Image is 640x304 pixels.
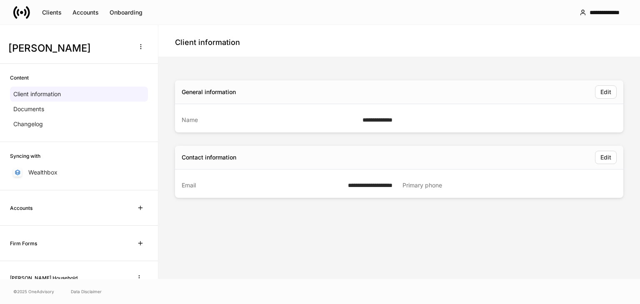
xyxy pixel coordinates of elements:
a: Client information [10,87,148,102]
h6: Firm Forms [10,239,37,247]
div: Primary phone [402,181,608,189]
a: Data Disclaimer [71,288,102,295]
button: Clients [37,6,67,19]
button: Edit [595,85,617,99]
button: Edit [595,151,617,164]
div: Edit [600,154,611,160]
h4: Client information [175,37,240,47]
button: Accounts [67,6,104,19]
h6: [PERSON_NAME] Household [10,274,77,282]
h3: [PERSON_NAME] [8,42,129,55]
p: Documents [13,105,44,113]
span: © 2025 OneAdvisory [13,288,54,295]
div: General information [182,88,236,96]
div: Email [182,181,343,189]
a: Wealthbox [10,165,148,180]
div: Contact information [182,153,236,162]
p: Changelog [13,120,43,128]
div: Name [182,116,357,124]
div: Clients [42,10,62,15]
div: Onboarding [110,10,142,15]
div: Accounts [72,10,99,15]
h6: Accounts [10,204,32,212]
button: Onboarding [104,6,148,19]
a: Documents [10,102,148,117]
a: Changelog [10,117,148,132]
div: Edit [600,89,611,95]
h6: Content [10,74,29,82]
p: Wealthbox [28,168,57,177]
p: Client information [13,90,61,98]
h6: Syncing with [10,152,40,160]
